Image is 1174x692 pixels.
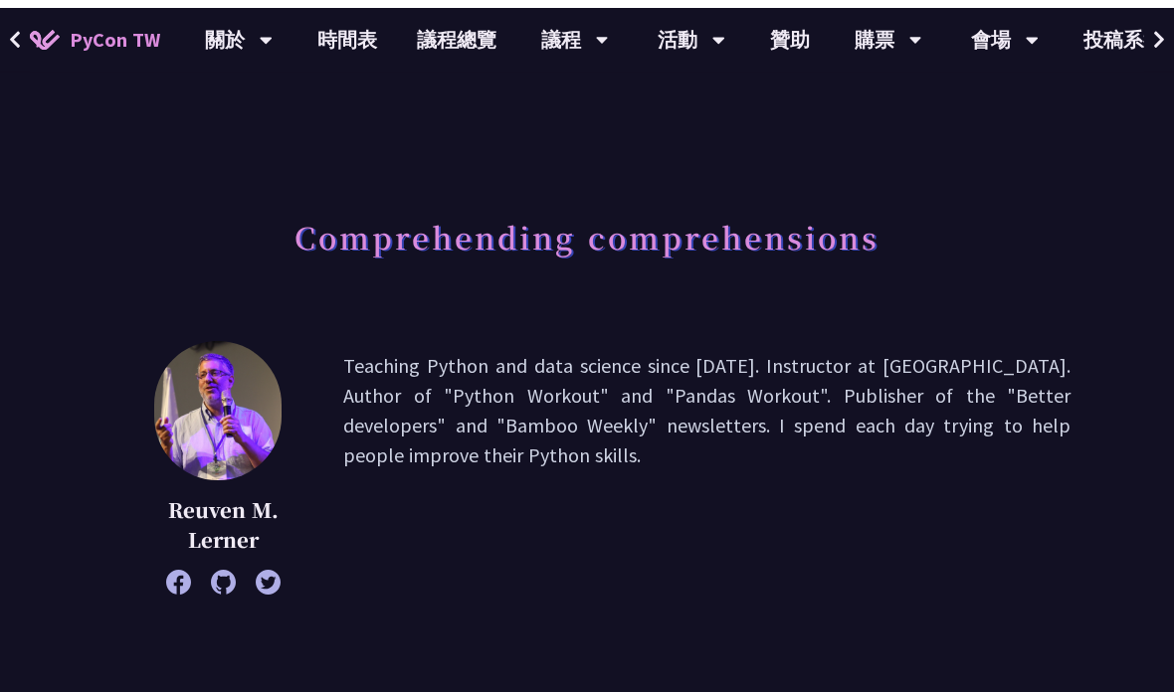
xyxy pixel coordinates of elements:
[154,333,282,472] img: Reuven M. Lerner
[294,199,880,259] h1: Comprehending comprehensions
[153,487,293,547] p: Reuven M. Lerner
[343,343,1071,577] p: Teaching Python and data science since [DATE]. Instructor at [GEOGRAPHIC_DATA]. Author of "Python...
[10,7,180,57] a: PyCon TW
[70,17,160,47] span: PyCon TW
[30,22,60,42] img: Home icon of PyCon TW 2025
